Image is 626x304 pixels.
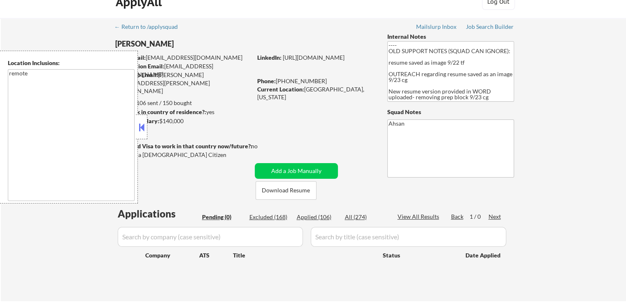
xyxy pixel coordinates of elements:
[251,142,275,150] div: no
[257,77,374,85] div: [PHONE_NUMBER]
[115,151,254,159] div: Yes, I am a [DEMOGRAPHIC_DATA] Citizen
[115,108,206,115] strong: Can work in country of residence?:
[283,54,344,61] a: [URL][DOMAIN_NAME]
[257,86,304,93] strong: Current Location:
[256,181,316,200] button: Download Resume
[257,77,276,84] strong: Phone:
[311,227,506,247] input: Search by title (case sensitive)
[145,251,199,260] div: Company
[451,213,464,221] div: Back
[233,251,375,260] div: Title
[116,54,252,62] div: [EMAIL_ADDRESS][DOMAIN_NAME]
[118,227,303,247] input: Search by company (case sensitive)
[115,71,252,95] div: [PERSON_NAME][EMAIL_ADDRESS][PERSON_NAME][DOMAIN_NAME]
[466,24,514,30] div: Job Search Builder
[470,213,489,221] div: 1 / 0
[255,163,338,179] button: Add a Job Manually
[466,23,514,32] a: Job Search Builder
[114,23,186,32] a: ← Return to /applysquad
[115,117,252,125] div: $140,000
[383,248,454,262] div: Status
[115,143,252,150] strong: Will need Visa to work in that country now/future?:
[297,213,338,221] div: Applied (106)
[489,213,502,221] div: Next
[416,24,457,30] div: Mailslurp Inbox
[257,85,374,101] div: [GEOGRAPHIC_DATA], [US_STATE]
[465,251,502,260] div: Date Applied
[249,213,291,221] div: Excluded (168)
[202,213,243,221] div: Pending (0)
[387,33,514,41] div: Internal Notes
[416,23,457,32] a: Mailslurp Inbox
[116,62,252,78] div: [EMAIL_ADDRESS][DOMAIN_NAME]
[257,54,282,61] strong: LinkedIn:
[114,24,186,30] div: ← Return to /applysquad
[8,59,135,67] div: Location Inclusions:
[387,108,514,116] div: Squad Notes
[118,209,199,219] div: Applications
[115,39,284,49] div: [PERSON_NAME]
[115,108,249,116] div: yes
[199,251,233,260] div: ATS
[345,213,386,221] div: All (274)
[398,213,442,221] div: View All Results
[115,99,252,107] div: 106 sent / 150 bought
